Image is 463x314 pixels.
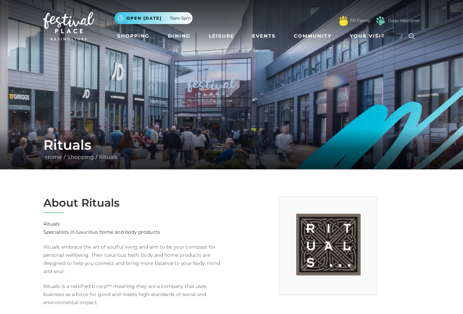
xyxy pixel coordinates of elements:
a: Your Visit [347,30,391,42]
a: FP Family [350,18,370,24]
span: Your Visit [350,33,385,40]
a: Leisure [206,30,237,42]
p: Rituals is a certified b corp™ meaning they are a company that uses business as a force for good ... [43,282,226,307]
a: Home [43,154,64,160]
a: Rituals [97,154,119,160]
span: 11am-5pm [170,15,191,21]
div: / / [38,137,425,161]
p: Rituals embrace the art of soulful living and aim to be your compass for personal wellbeing. Thei... [43,243,226,275]
button: Open [DATE] 11am-5pm [115,12,193,24]
a: Dogs Welcome! [388,18,420,24]
a: Dining [165,30,193,42]
a: Community [291,30,334,42]
a: Shopping [115,30,152,42]
a: Events [249,30,278,42]
span: Open [DATE] [126,15,162,21]
img: Festival Place Logo [43,12,94,40]
h2: About Rituals [43,196,226,209]
a: Shopping [65,154,96,160]
h1: Rituals [43,137,420,153]
strong: Rituals Specialists in luxurious home and body products [43,221,160,235]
